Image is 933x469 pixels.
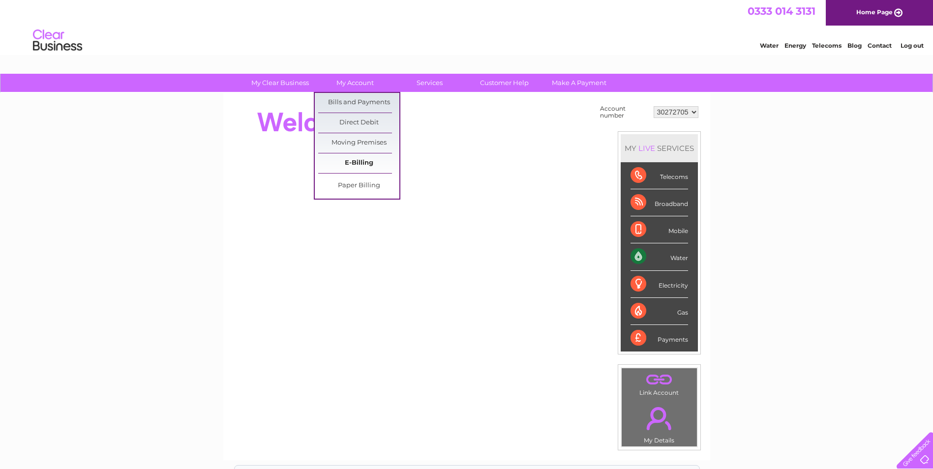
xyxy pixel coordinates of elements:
[901,42,924,49] a: Log out
[631,189,688,216] div: Broadband
[318,153,399,173] a: E-Billing
[631,298,688,325] div: Gas
[318,133,399,153] a: Moving Premises
[314,74,395,92] a: My Account
[624,401,694,436] a: .
[318,176,399,196] a: Paper Billing
[631,162,688,189] div: Telecoms
[621,399,697,447] td: My Details
[868,42,892,49] a: Contact
[631,325,688,352] div: Payments
[318,93,399,113] a: Bills and Payments
[812,42,842,49] a: Telecoms
[624,371,694,388] a: .
[318,113,399,133] a: Direct Debit
[631,271,688,298] div: Electricity
[631,243,688,270] div: Water
[847,42,862,49] a: Blog
[636,144,657,153] div: LIVE
[240,74,321,92] a: My Clear Business
[631,216,688,243] div: Mobile
[235,5,699,48] div: Clear Business is a trading name of Verastar Limited (registered in [GEOGRAPHIC_DATA] No. 3667643...
[748,5,815,17] a: 0333 014 3131
[464,74,545,92] a: Customer Help
[760,42,779,49] a: Water
[389,74,470,92] a: Services
[621,368,697,399] td: Link Account
[598,103,651,121] td: Account number
[621,134,698,162] div: MY SERVICES
[539,74,620,92] a: Make A Payment
[32,26,83,56] img: logo.png
[784,42,806,49] a: Energy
